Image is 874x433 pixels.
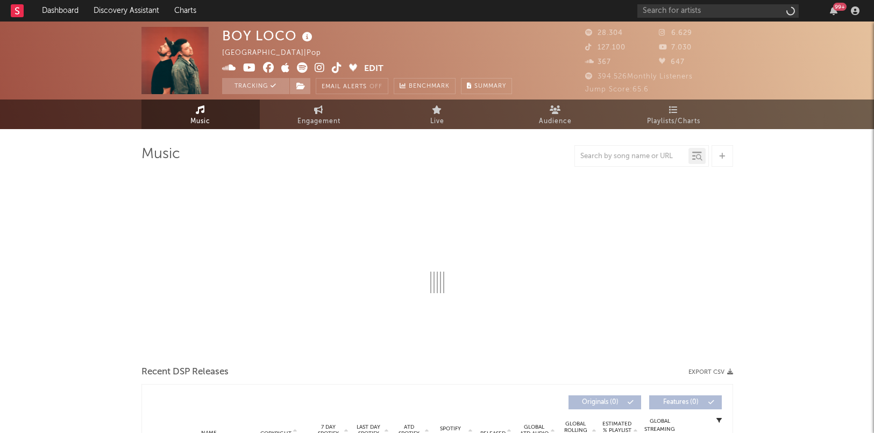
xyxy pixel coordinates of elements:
span: Live [430,115,444,128]
span: Summary [474,83,506,89]
button: Originals(0) [569,395,641,409]
span: Originals ( 0 ) [575,399,625,406]
div: 99 + [833,3,847,11]
button: Email AlertsOff [316,78,388,94]
button: Features(0) [649,395,722,409]
button: Export CSV [688,369,733,375]
button: Edit [364,62,383,76]
a: Benchmark [394,78,456,94]
a: Engagement [260,100,378,129]
button: Summary [461,78,512,94]
span: Music [190,115,210,128]
span: 7.030 [659,44,692,51]
span: Playlists/Charts [647,115,700,128]
span: 367 [585,59,611,66]
a: Live [378,100,496,129]
span: Features ( 0 ) [656,399,706,406]
span: Audience [539,115,572,128]
span: 394.526 Monthly Listeners [585,73,693,80]
div: [GEOGRAPHIC_DATA] | Pop [222,47,333,60]
a: Music [141,100,260,129]
div: BOY LOCO [222,27,315,45]
span: 647 [659,59,685,66]
a: Audience [496,100,615,129]
input: Search for artists [637,4,799,18]
span: 28.304 [585,30,623,37]
span: Benchmark [409,80,450,93]
button: 99+ [830,6,837,15]
button: Tracking [222,78,289,94]
span: 6.629 [659,30,692,37]
span: 127.100 [585,44,626,51]
input: Search by song name or URL [575,152,688,161]
span: Recent DSP Releases [141,366,229,379]
span: Engagement [297,115,340,128]
em: Off [370,84,382,90]
a: Playlists/Charts [615,100,733,129]
span: Jump Score: 65.6 [585,86,649,93]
